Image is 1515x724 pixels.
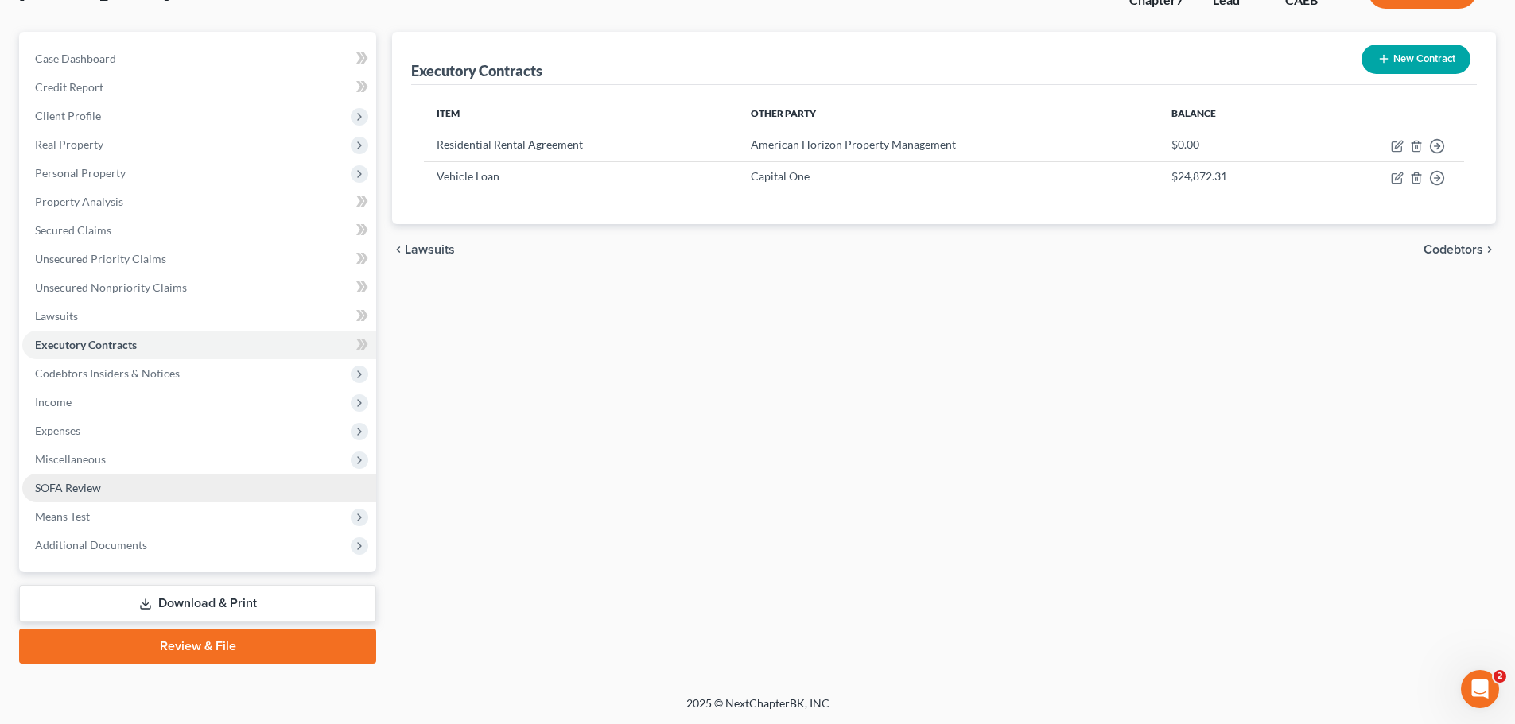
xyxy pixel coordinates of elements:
[1362,45,1470,74] button: New Contract
[35,80,103,94] span: Credit Report
[738,161,1160,192] td: Capital One
[22,302,376,331] a: Lawsuits
[35,309,78,323] span: Lawsuits
[35,452,106,466] span: Miscellaneous
[1159,161,1307,192] td: $24,872.31
[738,98,1160,130] th: Other Party
[35,223,111,237] span: Secured Claims
[22,245,376,273] a: Unsecured Priority Claims
[35,281,187,294] span: Unsecured Nonpriority Claims
[392,243,455,256] button: chevron_left Lawsuits
[1424,243,1483,256] span: Codebtors
[1159,98,1307,130] th: Balance
[22,273,376,302] a: Unsecured Nonpriority Claims
[22,216,376,245] a: Secured Claims
[305,695,1211,724] div: 2025 © NextChapterBK, INC
[35,395,72,408] span: Income
[411,61,542,80] div: Executory Contracts
[35,109,101,122] span: Client Profile
[35,137,103,151] span: Real Property
[738,130,1160,161] td: American Horizon Property Management
[405,243,455,256] span: Lawsuits
[1483,243,1496,256] i: chevron_right
[1461,670,1499,708] iframe: Intercom live chat
[35,538,147,552] span: Additional Documents
[22,45,376,73] a: Case Dashboard
[35,52,116,65] span: Case Dashboard
[35,424,80,437] span: Expenses
[35,338,137,351] span: Executory Contracts
[35,252,166,265] span: Unsecured Priority Claims
[22,474,376,502] a: SOFA Review
[35,509,90,523] span: Means Test
[1159,130,1307,161] td: $0.00
[22,188,376,216] a: Property Analysis
[424,161,738,192] td: Vehicle Loan
[1424,243,1496,256] button: Codebtors chevron_right
[392,243,405,256] i: chevron_left
[19,585,376,622] a: Download & Print
[424,98,738,130] th: Item
[35,195,123,208] span: Property Analysis
[35,366,180,380] span: Codebtors Insiders & Notices
[22,73,376,102] a: Credit Report
[35,481,101,494] span: SOFA Review
[22,331,376,359] a: Executory Contracts
[19,629,376,664] a: Review & File
[424,130,738,161] td: Residential Rental Agreement
[1494,670,1506,683] span: 2
[35,166,126,180] span: Personal Property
